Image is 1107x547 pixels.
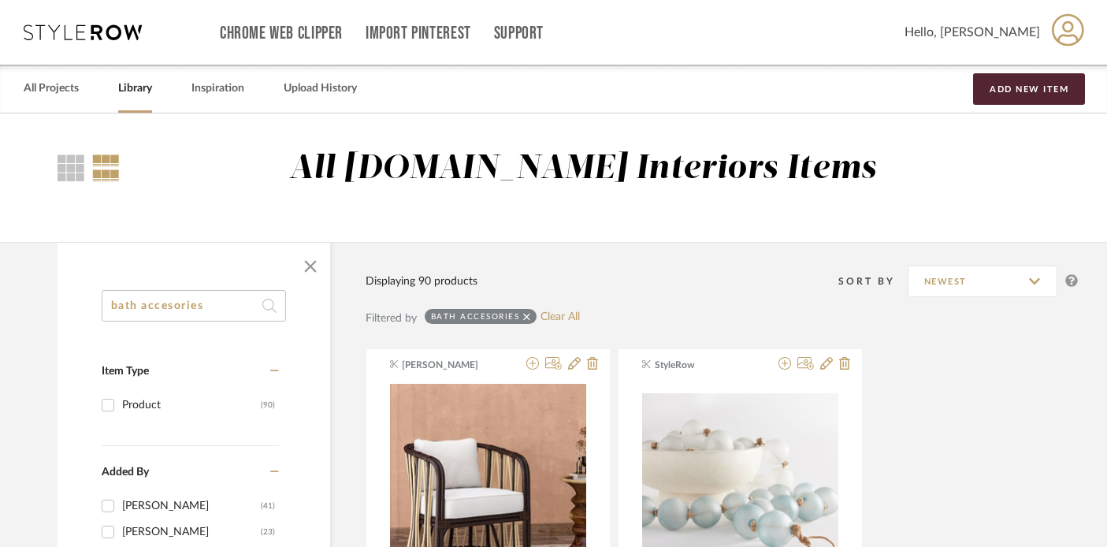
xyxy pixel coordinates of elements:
[122,493,261,519] div: [PERSON_NAME]
[973,73,1085,105] button: Add New Item
[905,23,1040,42] span: Hello, [PERSON_NAME]
[295,251,326,282] button: Close
[102,467,149,478] span: Added By
[284,78,357,99] a: Upload History
[655,358,754,372] span: StyleRow
[220,27,343,40] a: Chrome Web Clipper
[540,311,580,324] a: Clear All
[24,78,79,99] a: All Projects
[366,273,477,290] div: Displaying 90 products
[366,27,471,40] a: Import Pinterest
[494,27,544,40] a: Support
[261,393,275,418] div: (90)
[118,78,152,99] a: Library
[261,493,275,519] div: (41)
[191,78,244,99] a: Inspiration
[366,310,417,327] div: Filtered by
[122,393,261,418] div: Product
[402,358,501,372] span: [PERSON_NAME]
[838,273,908,289] div: Sort By
[102,366,149,377] span: Item Type
[122,519,261,545] div: [PERSON_NAME]
[289,149,877,189] div: All [DOMAIN_NAME] Interiors Items
[431,311,520,322] div: bath accesories
[102,290,286,322] input: Search within 90 results
[261,519,275,545] div: (23)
